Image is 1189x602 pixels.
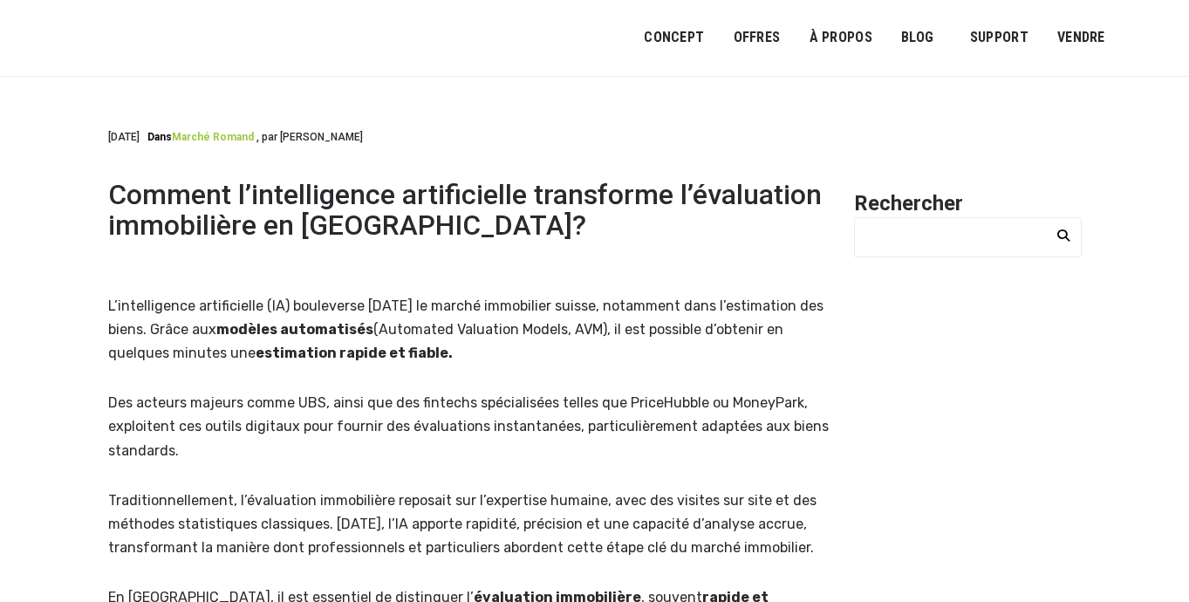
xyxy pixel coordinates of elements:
[797,18,884,58] a: À PROPOS
[1141,33,1157,44] img: Français
[172,131,254,143] a: Marché romand
[256,131,363,143] span: , par [PERSON_NAME]
[1046,18,1117,58] a: VENDRE
[216,321,373,338] strong: modèles automatisés
[632,18,715,58] a: Concept
[26,19,161,63] img: Logo
[959,18,1040,58] a: SUPPORT
[147,131,172,143] span: Dans
[721,18,791,58] a: OFFRES
[256,345,453,361] strong: estimation rapide et fiable.
[108,391,833,462] p: Des acteurs majeurs comme UBS, ainsi que des fintechs spécialisées telles que PriceHubble ou Mone...
[1130,21,1168,54] a: Passer à
[890,18,946,58] a: Blog
[108,180,833,241] h1: Comment l’intelligence artificielle transforme l’évaluation immobilière en [GEOGRAPHIC_DATA]?
[108,294,833,366] p: L’intelligence artificielle (IA) bouleverse [DATE] le marché immobilier suisse, notamment dans l’...
[108,129,363,145] div: [DATE]
[108,489,833,560] p: Traditionnellement, l’évaluation immobilière reposait sur l’expertise humaine, avec des visites s...
[644,16,1163,59] nav: Menu principal
[854,190,1082,217] h2: Rechercher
